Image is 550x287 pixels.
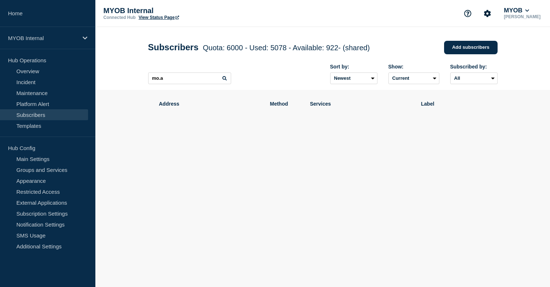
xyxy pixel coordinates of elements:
[330,64,377,70] div: Sort by:
[103,15,136,20] p: Connected Hub
[502,7,531,14] button: MYOB
[460,6,475,21] button: Support
[450,72,498,84] select: Subscribed by
[148,72,231,84] input: Search subscribers
[270,101,299,107] span: Method
[480,6,495,21] button: Account settings
[139,15,179,20] a: View Status Page
[502,14,542,19] p: [PERSON_NAME]
[310,101,410,107] span: Services
[450,64,498,70] div: Subscribed by:
[388,64,439,70] div: Show:
[444,41,498,54] a: Add subscribers
[388,72,439,84] select: Deleted
[330,72,377,84] select: Sort by
[203,44,370,52] span: Quota: 6000 - Used: 5078 - Available: 922 - (shared)
[159,101,259,107] span: Address
[148,42,370,52] h1: Subscribers
[421,101,487,107] span: Label
[103,7,249,15] p: MYOB Internal
[8,35,78,41] p: MYOB Internal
